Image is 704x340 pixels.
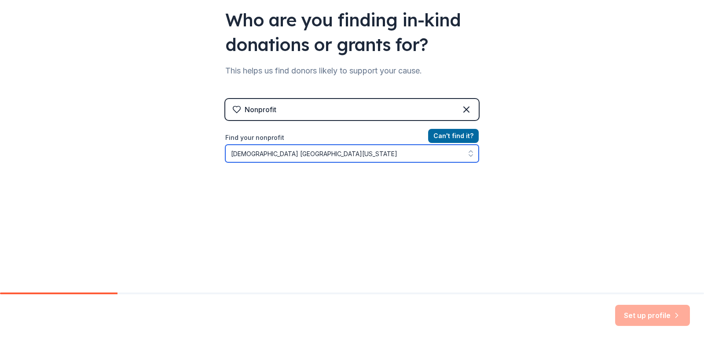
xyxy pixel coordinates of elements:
[225,64,479,78] div: This helps us find donors likely to support your cause.
[225,132,479,143] label: Find your nonprofit
[225,7,479,57] div: Who are you finding in-kind donations or grants for?
[428,129,479,143] button: Can't find it?
[245,104,276,115] div: Nonprofit
[225,145,479,162] input: Search by name, EIN, or city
